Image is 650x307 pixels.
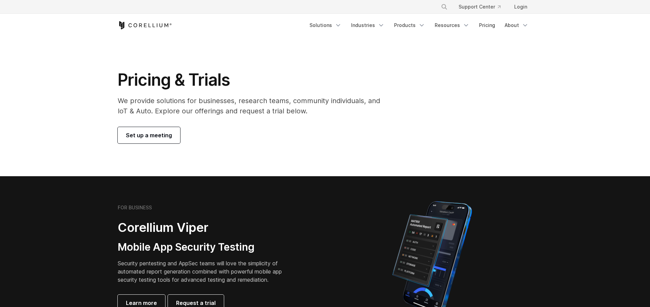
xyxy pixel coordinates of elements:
[390,19,429,31] a: Products
[347,19,389,31] a: Industries
[118,220,292,235] h2: Corellium Viper
[475,19,499,31] a: Pricing
[126,131,172,139] span: Set up a meeting
[126,299,157,307] span: Learn more
[118,70,390,90] h1: Pricing & Trials
[118,21,172,29] a: Corellium Home
[305,19,533,31] div: Navigation Menu
[501,19,533,31] a: About
[176,299,216,307] span: Request a trial
[305,19,346,31] a: Solutions
[438,1,450,13] button: Search
[118,259,292,284] p: Security pentesting and AppSec teams will love the simplicity of automated report generation comb...
[118,127,180,143] a: Set up a meeting
[431,19,474,31] a: Resources
[118,241,292,254] h3: Mobile App Security Testing
[433,1,533,13] div: Navigation Menu
[118,96,390,116] p: We provide solutions for businesses, research teams, community individuals, and IoT & Auto. Explo...
[118,205,152,211] h6: FOR BUSINESS
[509,1,533,13] a: Login
[453,1,506,13] a: Support Center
